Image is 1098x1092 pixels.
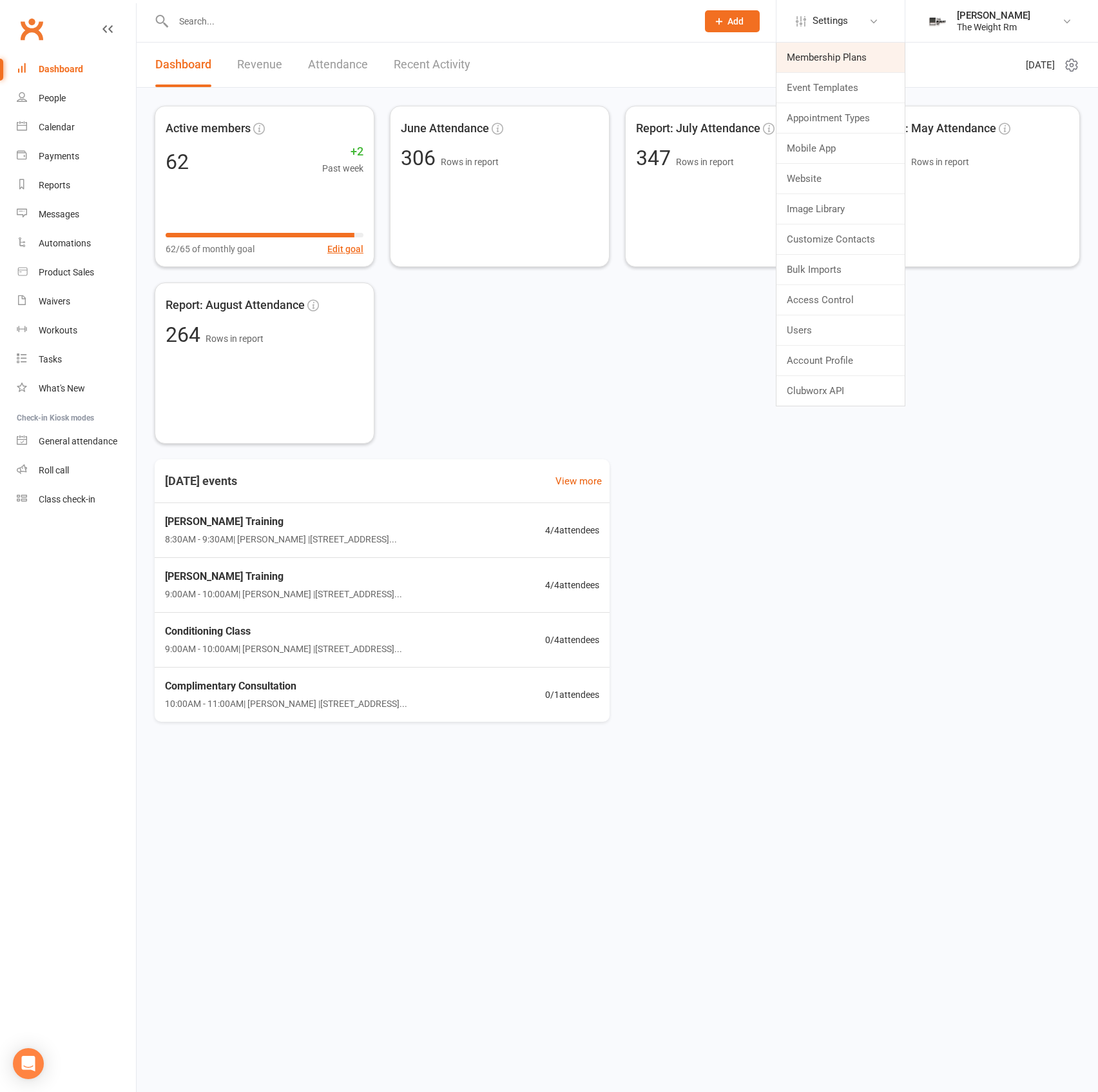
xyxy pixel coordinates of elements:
[17,345,136,374] a: Tasks
[17,316,136,345] a: Workouts
[322,161,363,175] span: Past week
[17,258,136,287] a: Product Sales
[166,119,251,138] span: Active members
[1026,57,1055,73] span: [DATE]
[776,73,905,103] a: Event Templates
[17,229,136,258] a: Automations
[17,485,136,514] a: Class kiosk mode
[155,470,247,493] h3: [DATE] events
[39,93,66,103] div: People
[39,267,94,277] div: Product Sales
[545,688,599,702] span: 0 / 1 attendees
[911,157,969,167] span: Rows in report
[165,697,407,711] span: 10:00AM - 11:00AM | [PERSON_NAME] | [STREET_ADDRESS]...
[39,354,62,364] div: Tasks
[327,242,363,256] button: Edit goal
[39,122,75,132] div: Calendar
[401,119,489,138] span: June Attendance
[776,224,905,254] a: Customize Contacts
[39,325,77,335] div: Workouts
[39,296,70,306] div: Waivers
[545,523,599,537] span: 4 / 4 attendees
[957,21,1030,33] div: The Weight Rm
[237,43,282,87] a: Revenue
[776,285,905,315] a: Access Control
[17,55,136,84] a: Dashboard
[871,119,996,138] span: Report: May Attendance
[39,494,95,504] div: Class check-in
[166,152,189,172] div: 62
[39,180,70,190] div: Reports
[676,157,734,167] span: Rows in report
[13,1048,44,1079] div: Open Intercom Messenger
[776,103,905,133] a: Appointment Types
[17,427,136,456] a: General attendance kiosk mode
[555,473,602,489] a: View more
[545,633,599,647] span: 0 / 4 attendees
[776,346,905,375] a: Account Profile
[394,43,470,87] a: Recent Activity
[636,146,676,170] span: 347
[813,6,848,35] span: Settings
[727,16,744,26] span: Add
[165,623,402,640] span: Conditioning Class
[636,119,760,138] span: Report: July Attendance
[705,10,760,32] button: Add
[545,578,599,592] span: 4 / 4 attendees
[166,242,255,256] span: 62/65 of monthly goal
[39,64,83,74] div: Dashboard
[165,678,407,695] span: Complimentary Consultation
[17,374,136,403] a: What's New
[39,151,79,161] div: Payments
[17,456,136,485] a: Roll call
[165,568,402,585] span: [PERSON_NAME] Training
[169,12,688,30] input: Search...
[17,84,136,113] a: People
[776,134,905,163] a: Mobile App
[957,10,1030,21] div: [PERSON_NAME]
[39,383,85,393] div: What's New
[17,171,136,200] a: Reports
[776,315,905,345] a: Users
[15,13,48,45] a: Clubworx
[401,146,441,170] span: 306
[776,194,905,224] a: Image Library
[441,157,499,167] span: Rows in report
[165,642,402,656] span: 9:00AM - 10:00AM | [PERSON_NAME] | [STREET_ADDRESS]...
[39,238,91,248] div: Automations
[925,8,950,34] img: thumb_image1749576563.png
[166,296,305,315] span: Report: August Attendance
[776,255,905,284] a: Bulk Imports
[17,287,136,316] a: Waivers
[776,164,905,194] a: Website
[155,43,211,87] a: Dashboard
[17,142,136,171] a: Payments
[17,200,136,229] a: Messages
[165,587,402,601] span: 9:00AM - 10:00AM | [PERSON_NAME] | [STREET_ADDRESS]...
[165,513,397,530] span: [PERSON_NAME] Training
[39,209,79,219] div: Messages
[322,143,363,161] span: +2
[308,43,368,87] a: Attendance
[39,436,117,446] div: General attendance
[39,465,69,475] div: Roll call
[17,113,136,142] a: Calendar
[166,323,206,347] span: 264
[776,43,905,72] a: Membership Plans
[165,532,397,546] span: 8:30AM - 9:30AM | [PERSON_NAME] | [STREET_ADDRESS]...
[206,333,264,344] span: Rows in report
[776,376,905,406] a: Clubworx API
